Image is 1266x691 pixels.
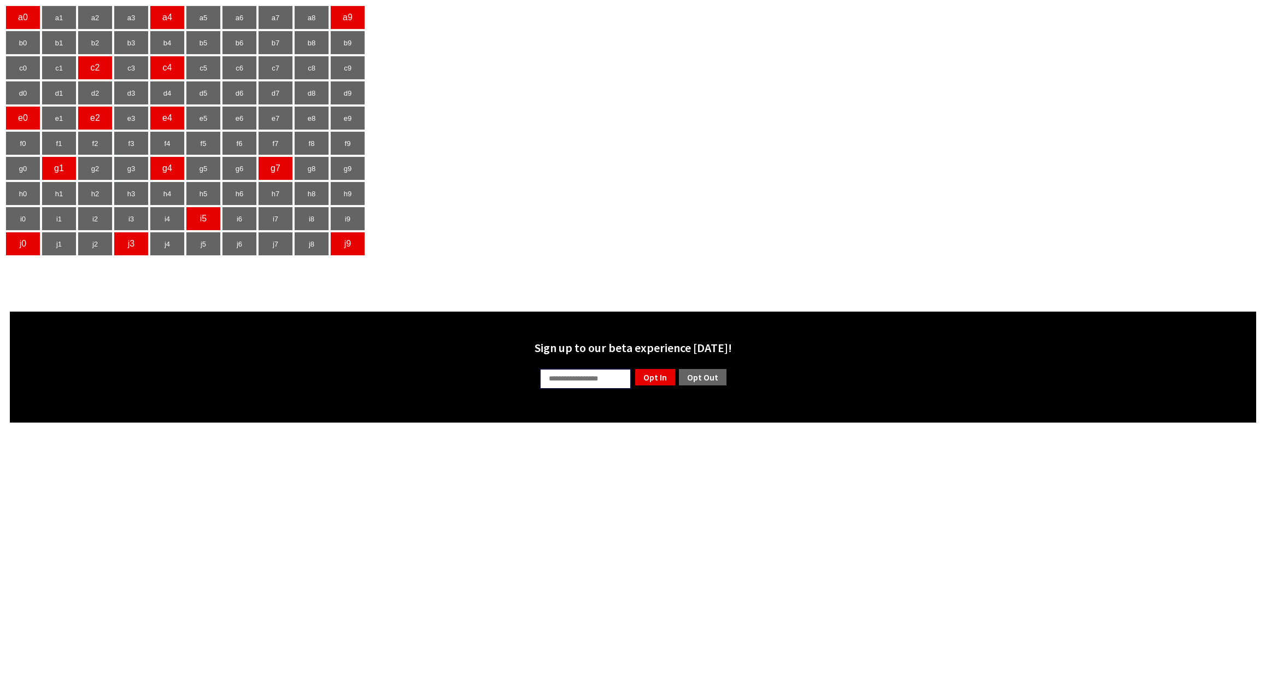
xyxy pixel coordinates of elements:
[78,181,113,206] td: h2
[5,156,40,180] td: g0
[186,56,221,80] td: c5
[42,106,77,130] td: e1
[150,106,185,130] td: e4
[78,5,113,30] td: a2
[258,81,293,105] td: d7
[16,340,1250,355] div: Sign up to our beta experience [DATE]!
[258,31,293,55] td: b7
[5,106,40,130] td: e0
[258,106,293,130] td: e7
[114,31,149,55] td: b3
[5,5,40,30] td: a0
[114,131,149,155] td: f3
[5,207,40,231] td: i0
[294,31,329,55] td: b8
[150,156,185,180] td: g4
[42,232,77,256] td: j1
[294,181,329,206] td: h8
[42,5,77,30] td: a1
[78,31,113,55] td: b2
[258,131,293,155] td: f7
[294,207,329,231] td: i8
[222,131,257,155] td: f6
[330,31,365,55] td: b9
[186,81,221,105] td: d5
[114,5,149,30] td: a3
[294,56,329,80] td: c8
[78,81,113,105] td: d2
[114,106,149,130] td: e3
[222,56,257,80] td: c6
[294,131,329,155] td: f8
[330,207,365,231] td: i9
[5,232,40,256] td: j0
[186,5,221,30] td: a5
[114,156,149,180] td: g3
[150,31,185,55] td: b4
[222,106,257,130] td: e6
[150,232,185,256] td: j4
[294,232,329,256] td: j8
[222,232,257,256] td: j6
[186,207,221,231] td: i5
[114,81,149,105] td: d3
[294,106,329,130] td: e8
[634,368,676,387] a: Opt In
[114,207,149,231] td: i3
[330,56,365,80] td: c9
[330,5,365,30] td: a9
[186,232,221,256] td: j5
[5,181,40,206] td: h0
[678,368,728,387] a: Opt Out
[5,81,40,105] td: d0
[78,156,113,180] td: g2
[42,207,77,231] td: i1
[330,106,365,130] td: e9
[294,81,329,105] td: d8
[186,31,221,55] td: b5
[150,81,185,105] td: d4
[42,31,77,55] td: b1
[150,181,185,206] td: h4
[78,232,113,256] td: j2
[258,5,293,30] td: a7
[330,156,365,180] td: g9
[150,5,185,30] td: a4
[42,81,77,105] td: d1
[330,131,365,155] td: f9
[186,181,221,206] td: h5
[42,181,77,206] td: h1
[78,131,113,155] td: f2
[186,156,221,180] td: g5
[150,131,185,155] td: f4
[5,131,40,155] td: f0
[222,156,257,180] td: g6
[150,56,185,80] td: c4
[42,56,77,80] td: c1
[222,31,257,55] td: b6
[5,31,40,55] td: b0
[114,232,149,256] td: j3
[78,106,113,130] td: e2
[258,181,293,206] td: h7
[78,207,113,231] td: i2
[258,207,293,231] td: i7
[150,207,185,231] td: i4
[42,131,77,155] td: f1
[330,181,365,206] td: h9
[294,5,329,30] td: a8
[42,156,77,180] td: g1
[5,56,40,80] td: c0
[258,56,293,80] td: c7
[114,56,149,80] td: c3
[258,232,293,256] td: j7
[186,131,221,155] td: f5
[186,106,221,130] td: e5
[330,232,365,256] td: j9
[114,181,149,206] td: h3
[222,181,257,206] td: h6
[258,156,293,180] td: g7
[78,56,113,80] td: c2
[330,81,365,105] td: d9
[222,207,257,231] td: i6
